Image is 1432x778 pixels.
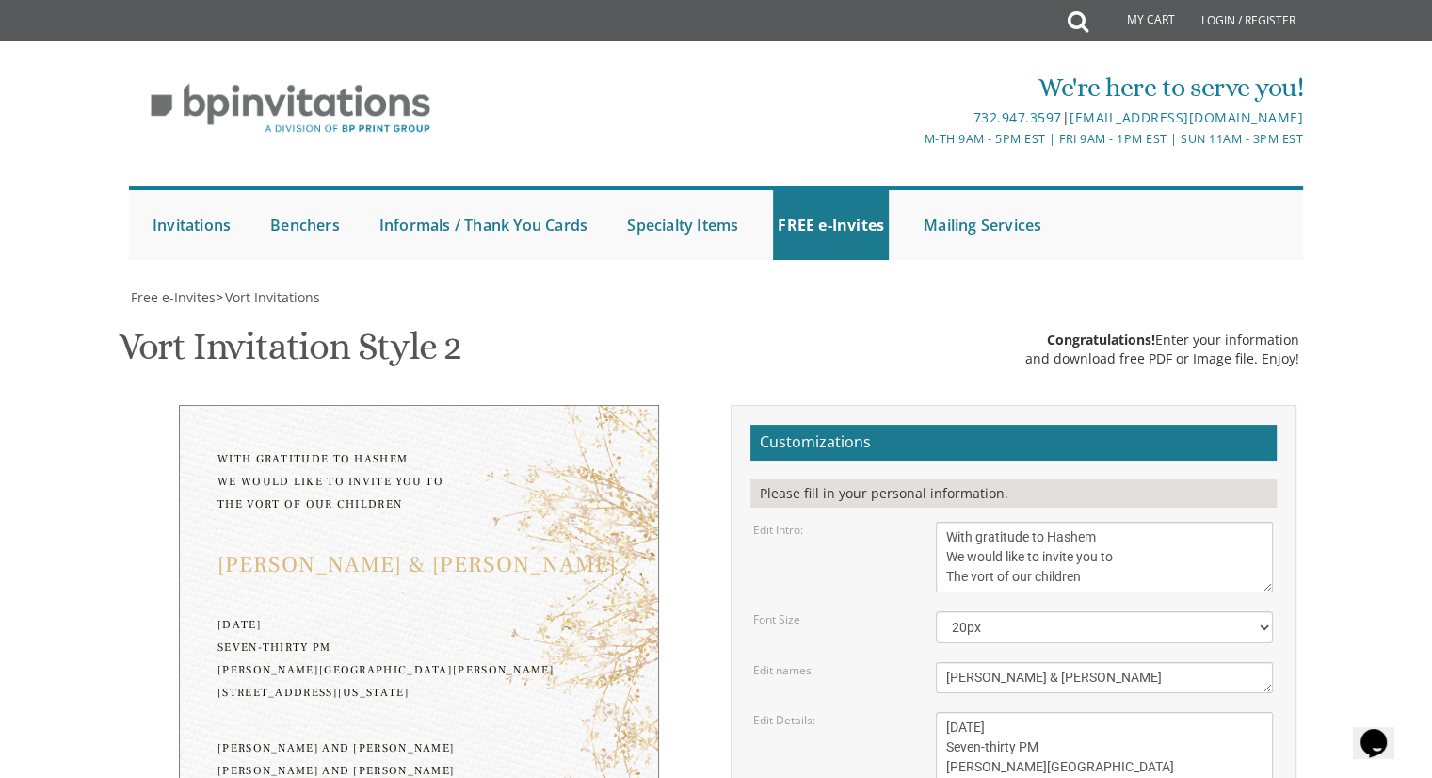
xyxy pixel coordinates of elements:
label: Font Size [753,611,800,627]
iframe: chat widget [1353,703,1413,759]
div: With gratitude to Hashem We would like to invite you to The vort of our children [217,448,620,516]
span: > [216,288,320,306]
a: Mailing Services [919,190,1046,260]
a: Invitations [148,190,235,260]
textarea: With gratitude to Hashem We would like to invite you to The vort of our children [936,522,1273,592]
div: [PERSON_NAME] & [PERSON_NAME] [217,554,620,576]
a: [EMAIL_ADDRESS][DOMAIN_NAME] [1070,108,1303,126]
div: M-Th 9am - 5pm EST | Fri 9am - 1pm EST | Sun 11am - 3pm EST [522,129,1303,149]
h2: Customizations [750,425,1277,461]
span: Free e-Invites [131,288,216,306]
h1: Vort Invitation Style 2 [119,326,461,381]
a: Free e-Invites [129,288,216,306]
span: Vort Invitations [225,288,320,306]
a: Benchers [265,190,345,260]
a: FREE e-Invites [773,190,889,260]
div: [DATE] Seven-thirty PM [PERSON_NAME][GEOGRAPHIC_DATA][PERSON_NAME] [STREET_ADDRESS][US_STATE] [217,614,620,705]
img: BP Invitation Loft [129,70,452,148]
div: | [522,106,1303,129]
label: Edit Intro: [753,522,803,538]
label: Edit names: [753,662,814,678]
a: Vort Invitations [223,288,320,306]
label: Edit Details: [753,712,815,728]
textarea: [PERSON_NAME] & [PERSON_NAME] [936,662,1273,693]
span: Congratulations! [1047,331,1155,348]
a: Specialty Items [622,190,743,260]
div: We're here to serve you! [522,69,1303,106]
a: My Cart [1086,2,1188,40]
div: Enter your information [1025,331,1299,349]
a: Informals / Thank You Cards [375,190,592,260]
div: Please fill in your personal information. [750,479,1277,508]
a: 732.947.3597 [973,108,1061,126]
div: and download free PDF or Image file. Enjoy! [1025,349,1299,368]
